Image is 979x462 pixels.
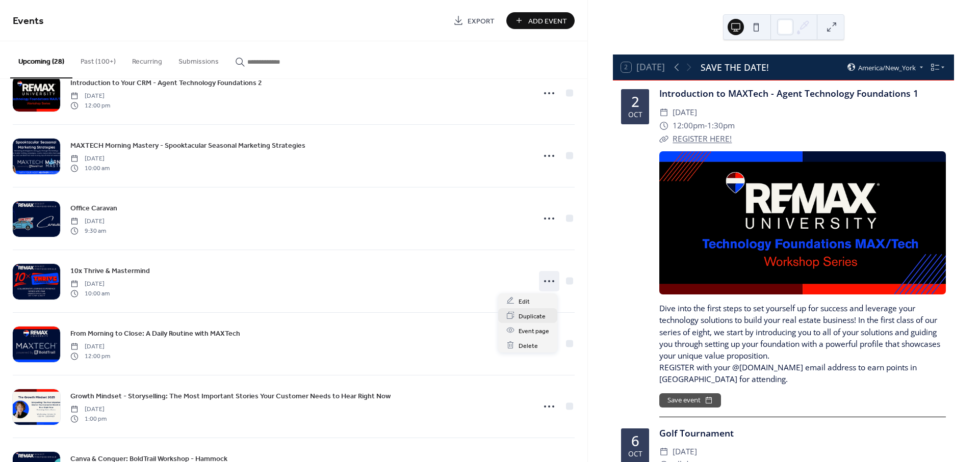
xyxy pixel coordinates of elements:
[858,64,916,71] span: America/New_York
[628,450,642,457] div: Oct
[528,16,567,26] span: Add Event
[70,78,262,89] span: Introduction to Your CRM - Agent Technology Foundations 2
[519,325,549,336] span: Event page
[519,311,546,321] span: Duplicate
[659,393,721,407] button: Save event
[659,426,946,440] div: Golf Tournament
[631,95,639,109] div: 2
[70,329,240,339] span: From Morning to Close: A Daily Routine with MAXTech
[673,133,732,144] a: REGISTER HERE!
[124,41,170,77] button: Recurring
[70,280,110,289] span: [DATE]
[70,351,110,361] span: 12:00 pm
[659,303,946,385] div: Dive into the first steps to set yourself up for success and leverage your technology solutions t...
[659,445,668,458] div: ​
[70,140,305,151] a: MAXTECH Morning Mastery - Spooktacular Seasonal Marketing Strategies
[673,445,697,458] span: [DATE]
[705,119,707,132] span: -
[70,101,110,110] span: 12:00 pm
[70,405,107,414] span: [DATE]
[170,41,227,77] button: Submissions
[70,92,110,101] span: [DATE]
[631,434,639,448] div: 6
[70,226,106,235] span: 9:30 am
[70,390,391,402] a: Growth Mindset - Storyselling: The Most Important Stories Your Customer Needs to Hear Right Now
[628,111,642,118] div: Oct
[70,328,240,339] a: From Morning to Close: A Daily Routine with MAXTech
[659,87,918,99] a: Introduction to MAXTech - Agent Technology Foundations 1
[70,154,110,164] span: [DATE]
[70,202,117,214] a: Office Caravan
[70,77,262,89] a: Introduction to Your CRM - Agent Technology Foundations 2
[70,164,110,173] span: 10:00 am
[70,391,391,402] span: Growth Mindset - Storyselling: The Most Important Stories Your Customer Needs to Hear Right Now
[13,11,44,31] span: Events
[659,132,668,146] div: ​
[70,203,117,214] span: Office Caravan
[70,141,305,151] span: MAXTECH Morning Mastery - Spooktacular Seasonal Marketing Strategies
[70,217,106,226] span: [DATE]
[701,61,769,74] div: SAVE THE DATE!
[70,414,107,423] span: 1:00 pm
[70,266,150,277] span: 10x Thrive & Mastermind
[10,41,72,78] button: Upcoming (28)
[446,12,502,29] a: Export
[673,106,697,119] span: [DATE]
[659,106,668,119] div: ​
[673,119,705,132] span: 12:00pm
[468,16,495,26] span: Export
[70,265,150,277] a: 10x Thrive & Mastermind
[519,296,530,307] span: Edit
[70,289,110,298] span: 10:00 am
[506,12,575,29] button: Add Event
[519,340,538,351] span: Delete
[72,41,124,77] button: Past (100+)
[707,119,735,132] span: 1:30pm
[70,342,110,351] span: [DATE]
[659,119,668,132] div: ​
